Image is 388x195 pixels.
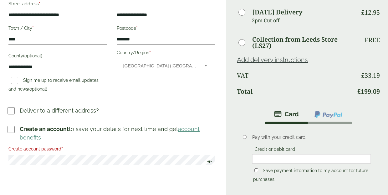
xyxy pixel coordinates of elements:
[32,26,34,31] abbr: required
[20,106,99,115] p: Deliver to a different address?
[365,36,380,44] p: Free
[252,16,353,25] p: 2pm Cut off
[28,87,47,92] span: (optional)
[149,50,151,55] abbr: required
[8,24,107,34] label: Town / City
[117,24,216,34] label: Postcode
[361,8,380,17] bdi: 12.95
[117,48,216,59] label: Country/Region
[274,110,299,118] img: stripe.png
[20,126,69,132] strong: Create an account
[39,1,40,6] abbr: required
[117,59,216,72] span: Country/Region
[252,147,298,154] label: Credit or debit card
[252,134,371,141] p: Pay with your credit card.
[237,56,308,64] a: Add delivery instructions
[23,53,42,58] span: (optional)
[252,36,353,49] label: Collection from Leeds Store (LS27)
[61,146,63,151] abbr: required
[8,78,99,93] label: Sign me up to receive email updates and news
[237,68,353,83] th: VAT
[361,71,365,80] span: £
[357,87,380,96] bdi: 199.09
[252,9,302,15] label: [DATE] Delivery
[8,51,107,62] label: County
[254,156,369,162] iframe: Secure card payment input frame
[20,126,200,141] a: account benefits
[20,125,216,142] p: to save your details for next time and get
[357,87,361,96] span: £
[361,8,365,17] span: £
[237,84,353,99] th: Total
[136,26,138,31] abbr: required
[361,71,380,80] bdi: 33.19
[8,145,215,155] label: Create account password
[253,168,368,184] label: Save payment information to my account for future purchases.
[11,77,18,84] input: Sign me up to receive email updates and news(optional)
[314,110,343,119] img: ppcp-gateway.png
[123,59,197,72] span: United Kingdom (UK)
